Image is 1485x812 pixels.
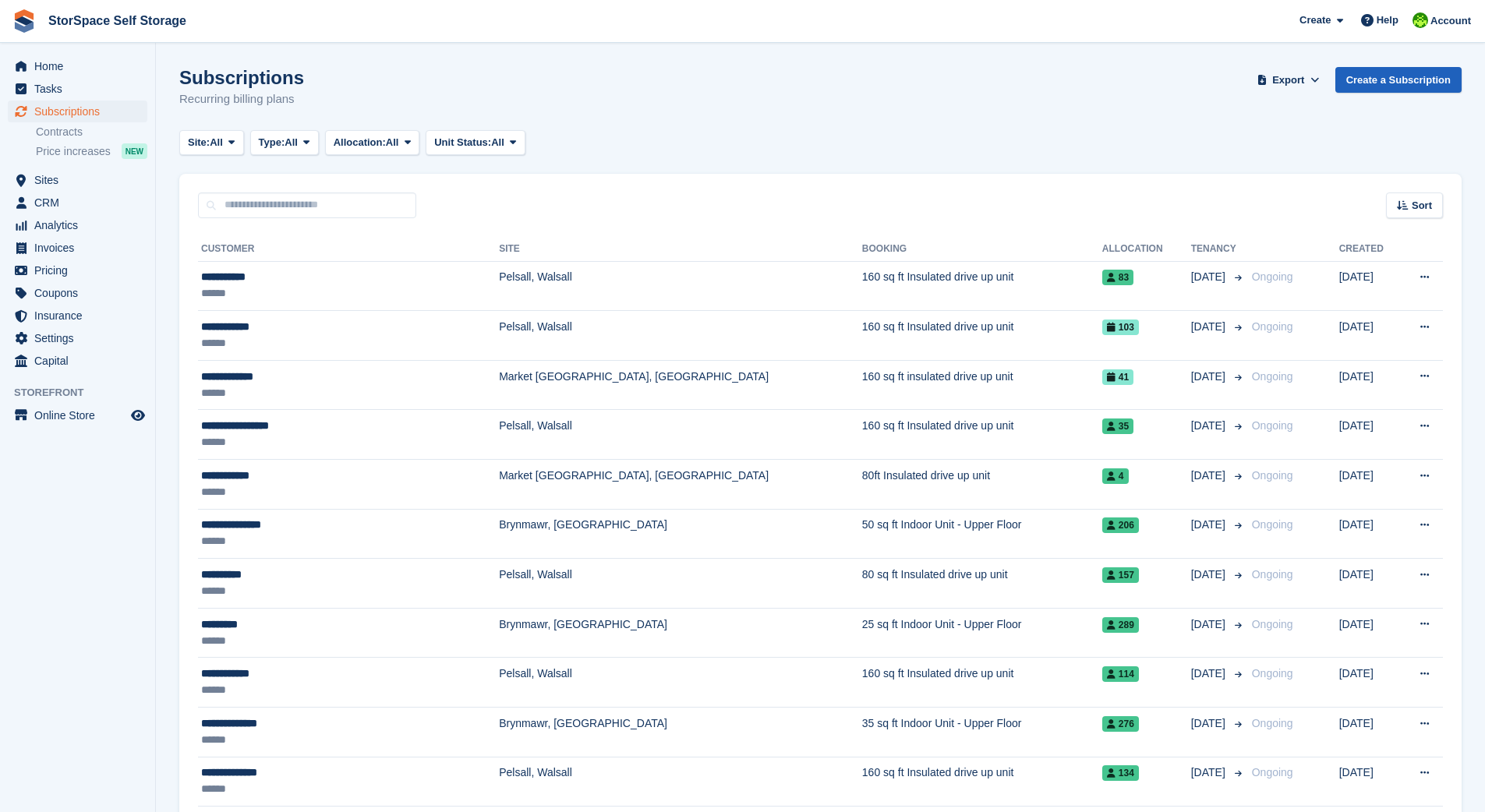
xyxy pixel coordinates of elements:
[8,259,147,281] a: menu
[862,509,1102,559] td: 50 sq ft Indoor Unit - Upper Floor
[499,757,862,807] td: Pelsall, Walsall
[1252,568,1293,581] span: Ongoing
[862,360,1102,410] td: 160 sq ft insulated drive up unit
[1102,468,1129,484] span: 4
[862,559,1102,609] td: 80 sq ft Insulated drive up unit
[491,135,504,150] span: All
[12,9,36,33] img: stora-icon-8386f47178a22dfd0bd8f6a31ec36ba5ce8667c1dd55bd0f319d3a0aa187defe.svg
[8,305,147,327] a: menu
[434,135,491,150] span: Unit Status:
[179,90,304,108] p: Recurring billing plans
[862,261,1102,311] td: 160 sq ft Insulated drive up unit
[499,261,862,311] td: Pelsall, Walsall
[34,237,128,259] span: Invoices
[1377,12,1398,28] span: Help
[1272,72,1304,88] span: Export
[122,143,147,159] div: NEW
[179,130,244,156] button: Site: All
[426,130,525,156] button: Unit Status: All
[1102,765,1139,781] span: 134
[1339,360,1399,410] td: [DATE]
[862,757,1102,807] td: 160 sq ft Insulated drive up unit
[862,311,1102,361] td: 160 sq ft Insulated drive up unit
[188,135,210,150] span: Site:
[1252,766,1293,778] span: Ongoing
[1191,616,1229,633] span: [DATE]
[1252,419,1293,432] span: Ongoing
[1339,658,1399,708] td: [DATE]
[8,214,147,236] a: menu
[1191,319,1229,335] span: [DATE]
[1252,270,1293,283] span: Ongoing
[34,55,128,77] span: Home
[1339,460,1399,510] td: [DATE]
[499,509,862,559] td: Brynmawr, [GEOGRAPHIC_DATA]
[499,708,862,757] td: Brynmawr, [GEOGRAPHIC_DATA]
[42,8,193,34] a: StorSpace Self Storage
[1191,237,1246,262] th: Tenancy
[8,404,147,426] a: menu
[1339,608,1399,658] td: [DATE]
[34,214,128,236] span: Analytics
[499,608,862,658] td: Brynmawr, [GEOGRAPHIC_DATA]
[1430,13,1471,29] span: Account
[8,237,147,259] a: menu
[862,658,1102,708] td: 160 sq ft Insulated drive up unit
[36,144,111,159] span: Price increases
[8,55,147,77] a: menu
[179,67,304,88] h1: Subscriptions
[1102,567,1139,583] span: 157
[499,410,862,460] td: Pelsall, Walsall
[34,192,128,214] span: CRM
[8,350,147,372] a: menu
[8,169,147,191] a: menu
[1254,67,1323,93] button: Export
[1191,764,1229,781] span: [DATE]
[1252,667,1293,680] span: Ongoing
[1102,320,1139,335] span: 103
[8,192,147,214] a: menu
[499,360,862,410] td: Market [GEOGRAPHIC_DATA], [GEOGRAPHIC_DATA]
[1339,237,1399,262] th: Created
[1191,567,1229,583] span: [DATE]
[1102,716,1139,732] span: 276
[8,78,147,100] a: menu
[1102,270,1133,285] span: 83
[34,282,128,304] span: Coupons
[499,237,862,262] th: Site
[8,101,147,122] a: menu
[250,130,319,156] button: Type: All
[1102,666,1139,682] span: 114
[1102,369,1133,385] span: 41
[1102,517,1139,533] span: 206
[34,350,128,372] span: Capital
[499,460,862,510] td: Market [GEOGRAPHIC_DATA], [GEOGRAPHIC_DATA]
[862,410,1102,460] td: 160 sq ft Insulated drive up unit
[1252,618,1293,630] span: Ongoing
[198,237,499,262] th: Customer
[1191,418,1229,434] span: [DATE]
[1335,67,1462,93] a: Create a Subscription
[1102,617,1139,633] span: 289
[499,311,862,361] td: Pelsall, Walsall
[1413,12,1428,28] img: paul catt
[1252,469,1293,482] span: Ongoing
[334,135,386,150] span: Allocation:
[14,385,155,401] span: Storefront
[34,404,128,426] span: Online Store
[8,327,147,349] a: menu
[1102,418,1133,434] span: 35
[34,305,128,327] span: Insurance
[1339,708,1399,757] td: [DATE]
[1299,12,1331,28] span: Create
[1252,320,1293,333] span: Ongoing
[34,101,128,122] span: Subscriptions
[1191,715,1229,732] span: [DATE]
[1191,468,1229,484] span: [DATE]
[210,135,223,150] span: All
[1191,369,1229,385] span: [DATE]
[1339,311,1399,361] td: [DATE]
[1191,269,1229,285] span: [DATE]
[1339,757,1399,807] td: [DATE]
[1252,717,1293,729] span: Ongoing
